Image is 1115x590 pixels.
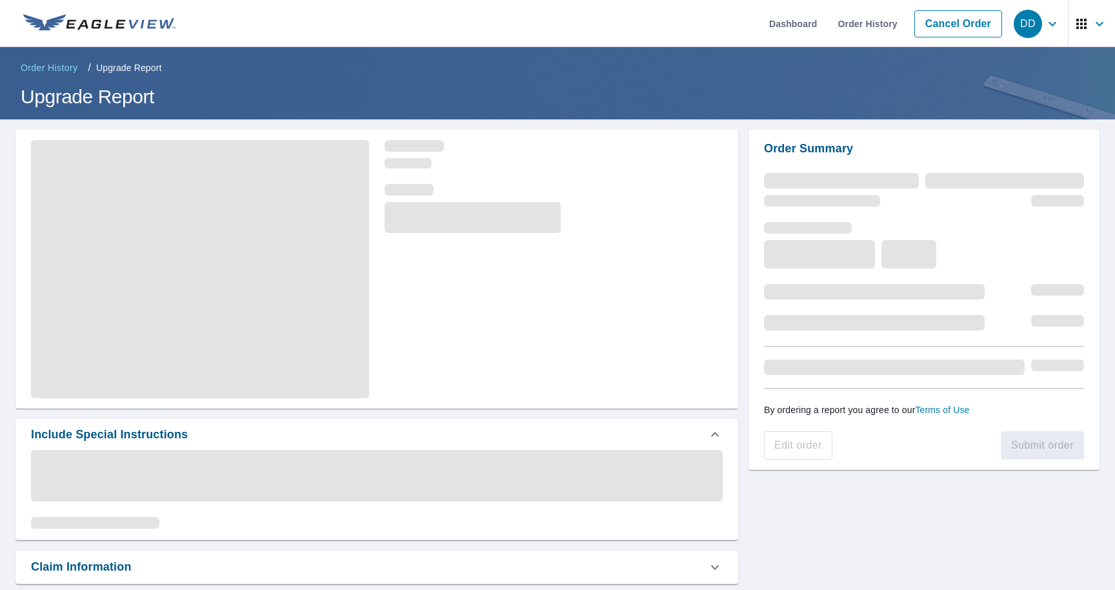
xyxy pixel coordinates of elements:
p: Upgrade Report [96,61,161,74]
img: EV Logo [23,14,176,34]
span: Order History [21,61,77,74]
div: Include Special Instructions [31,426,188,443]
a: Terms of Use [915,405,969,415]
div: DD [1014,10,1042,38]
a: Cancel Order [914,10,1002,37]
a: Order History [15,57,83,78]
div: Include Special Instructions [15,419,738,450]
p: By ordering a report you agree to our [764,404,1084,416]
h1: Upgrade Report [15,83,1100,110]
p: Order Summary [764,140,1084,158]
div: Claim Information [31,558,132,576]
div: Claim Information [15,551,738,584]
li: / [88,60,91,76]
nav: breadcrumb [15,57,1100,78]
